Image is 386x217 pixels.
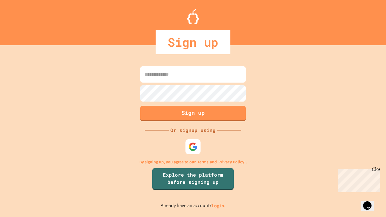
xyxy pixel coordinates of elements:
[187,9,199,24] img: Logo.svg
[169,127,217,134] div: Or signup using
[336,167,380,192] iframe: chat widget
[156,30,230,54] div: Sign up
[161,202,226,209] p: Already have an account?
[361,193,380,211] iframe: chat widget
[140,106,246,121] button: Sign up
[212,203,226,209] a: Log in.
[188,142,198,151] img: google-icon.svg
[152,168,234,190] a: Explore the platform before signing up
[218,159,244,165] a: Privacy Policy
[197,159,208,165] a: Terms
[139,159,247,165] p: By signing up, you agree to our and .
[2,2,42,38] div: Chat with us now!Close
